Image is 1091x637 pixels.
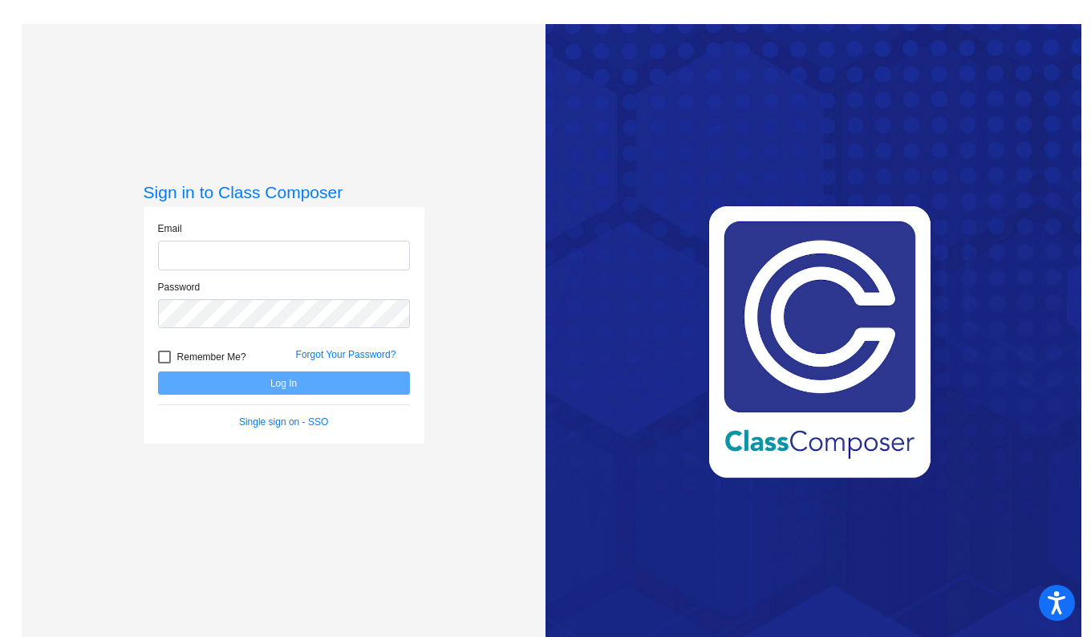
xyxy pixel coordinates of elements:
label: Password [158,280,201,294]
button: Log In [158,371,410,395]
span: Remember Me? [177,347,246,367]
label: Email [158,221,182,236]
a: Forgot Your Password? [296,349,396,360]
h3: Sign in to Class Composer [144,182,424,202]
a: Single sign on - SSO [239,416,328,428]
